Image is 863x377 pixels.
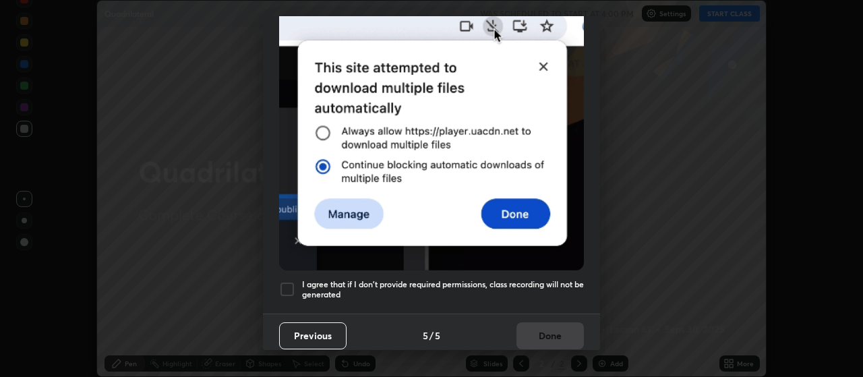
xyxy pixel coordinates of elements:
[279,322,347,349] button: Previous
[435,328,440,343] h4: 5
[302,279,584,300] h5: I agree that if I don't provide required permissions, class recording will not be generated
[429,328,434,343] h4: /
[423,328,428,343] h4: 5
